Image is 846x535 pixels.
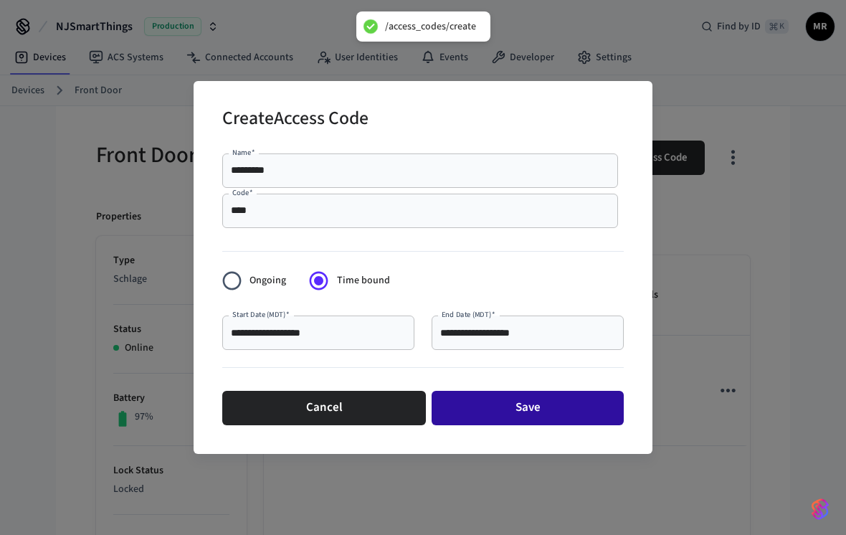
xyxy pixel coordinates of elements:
[440,326,615,340] input: Choose date, selected date is Oct 5, 2025
[337,273,390,288] span: Time bound
[231,326,406,340] input: Choose date, selected date is Oct 2, 2025
[232,187,253,198] label: Code
[222,391,426,425] button: Cancel
[222,98,369,142] h2: Create Access Code
[249,273,286,288] span: Ongoing
[232,147,255,158] label: Name
[812,498,829,521] img: SeamLogoGradient.69752ec5.svg
[432,391,624,425] button: Save
[232,309,290,320] label: Start Date (MDT)
[385,20,476,33] div: /access_codes/create
[442,309,495,320] label: End Date (MDT)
